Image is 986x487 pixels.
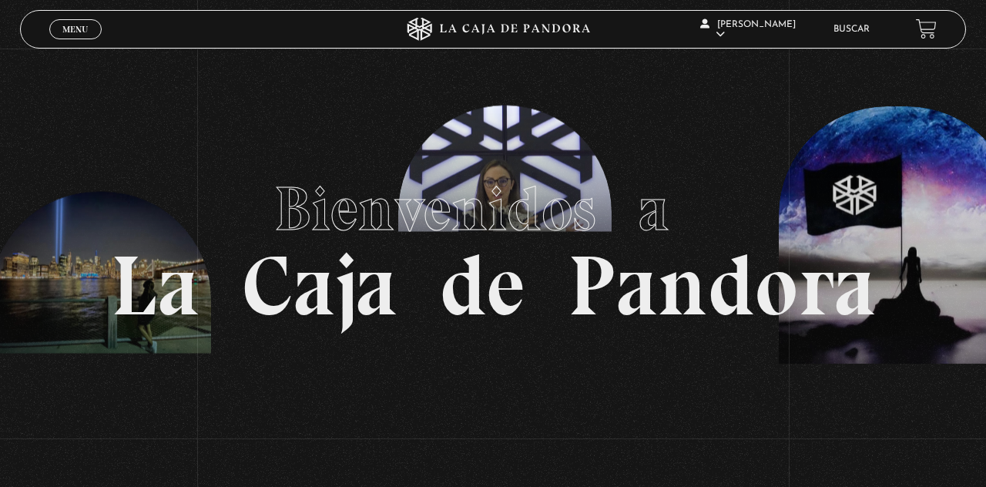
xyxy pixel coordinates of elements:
span: Cerrar [58,37,94,48]
span: [PERSON_NAME] [700,20,796,39]
a: View your shopping cart [916,18,937,39]
span: Menu [62,25,88,34]
h1: La Caja de Pandora [111,159,876,328]
span: Bienvenidos a [274,172,712,246]
a: Buscar [833,25,870,34]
